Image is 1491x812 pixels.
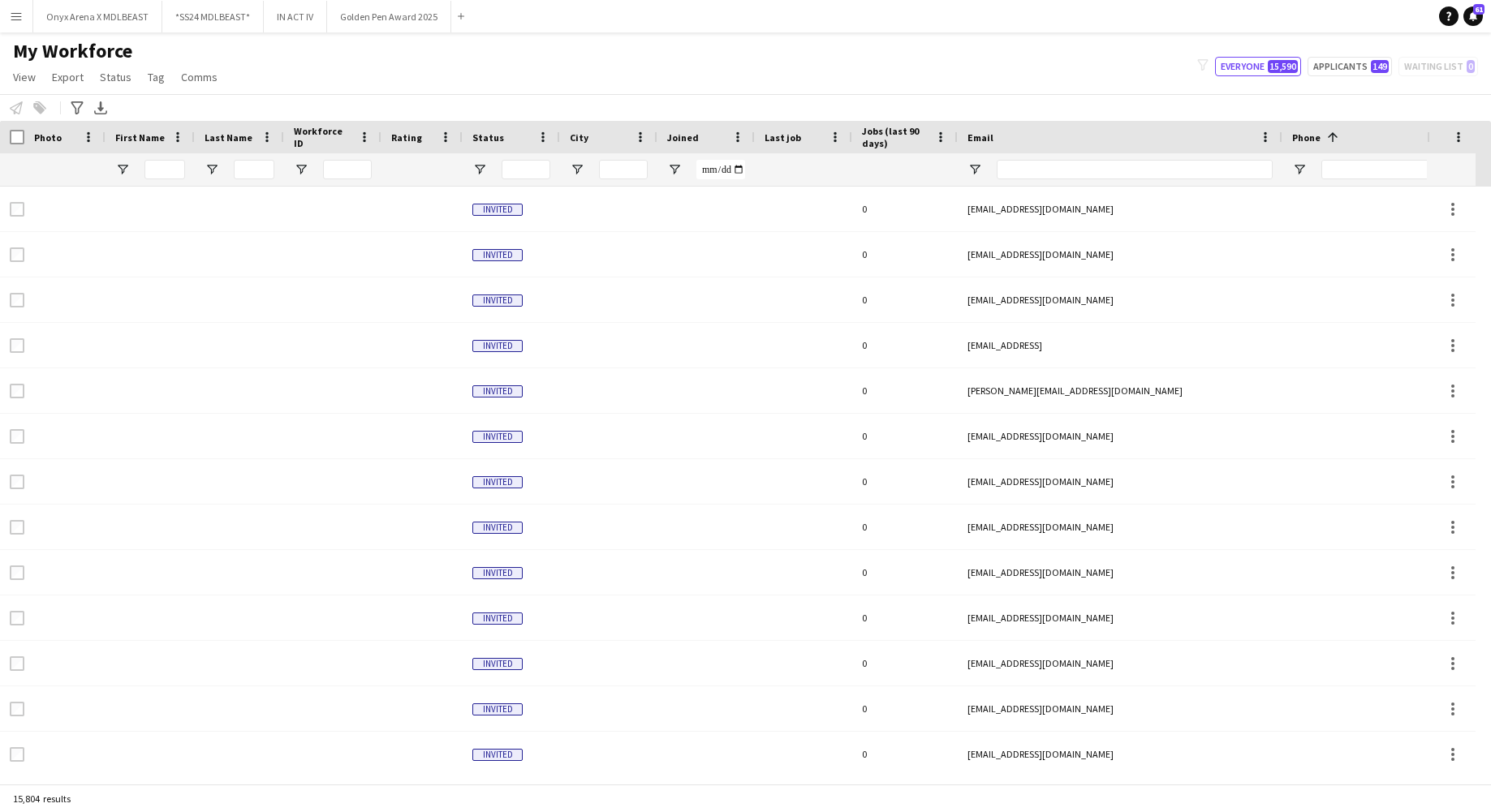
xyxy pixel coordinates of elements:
span: Invited [472,249,523,261]
span: Workforce ID [294,125,352,149]
input: Row Selection is disabled for this row (unchecked) [10,702,24,716]
span: Jobs (last 90 days) [862,125,929,149]
span: Invited [472,612,523,625]
button: Open Filter Menu [667,162,682,177]
button: Open Filter Menu [115,162,130,177]
div: [EMAIL_ADDRESS][DOMAIN_NAME] [958,459,1282,504]
a: Status [93,67,138,88]
button: Onyx Arena X MDLBEAST [33,1,162,32]
span: 61 [1473,4,1485,15]
app-action-btn: Export XLSX [91,98,110,118]
input: Joined Filter Input [696,160,745,179]
span: Export [52,70,84,84]
input: Status Filter Input [502,160,550,179]
button: Applicants149 [1308,57,1392,76]
a: Export [45,67,90,88]
div: 0 [852,323,958,367]
span: 15,590 [1268,60,1298,73]
div: [EMAIL_ADDRESS][DOMAIN_NAME] [958,277,1282,322]
input: Row Selection is disabled for this row (unchecked) [10,247,24,262]
div: 0 [852,732,958,776]
span: Invited [472,567,523,579]
div: 0 [852,232,958,277]
span: Status [472,131,504,144]
div: 0 [852,686,958,731]
input: Row Selection is disabled for this row (unchecked) [10,384,24,398]
span: Joined [667,131,699,144]
input: Last Name Filter Input [234,160,274,179]
button: *SS24 MDLBEAST* [162,1,264,32]
span: Last Name [205,131,252,144]
input: Row Selection is disabled for this row (unchecked) [10,338,24,353]
button: Open Filter Menu [967,162,982,177]
a: Tag [141,67,171,88]
div: [EMAIL_ADDRESS][DOMAIN_NAME] [958,732,1282,776]
div: [EMAIL_ADDRESS][DOMAIN_NAME] [958,187,1282,231]
span: Last job [765,131,801,144]
input: City Filter Input [599,160,648,179]
span: Invited [472,431,523,443]
span: Phone [1292,131,1321,144]
span: Invited [472,476,523,488]
span: Email [967,131,993,144]
button: Open Filter Menu [570,162,584,177]
span: Status [100,70,131,84]
span: Invited [472,703,523,715]
a: 61 [1463,6,1483,26]
span: Invited [472,522,523,534]
input: Row Selection is disabled for this row (unchecked) [10,611,24,625]
div: 0 [852,595,958,640]
input: Row Selection is disabled for this row (unchecked) [10,475,24,489]
span: Invited [472,340,523,352]
span: View [13,70,36,84]
span: Invited [472,294,523,307]
div: 0 [852,505,958,549]
span: Invited [472,385,523,397]
a: Comms [175,67,224,88]
span: City [570,131,588,144]
div: [EMAIL_ADDRESS][DOMAIN_NAME] [958,550,1282,595]
div: 0 [852,641,958,685]
input: Email Filter Input [997,160,1273,179]
input: Row Selection is disabled for this row (unchecked) [10,747,24,762]
input: Row Selection is disabled for this row (unchecked) [10,656,24,671]
button: Open Filter Menu [1292,162,1307,177]
div: [PERSON_NAME][EMAIL_ADDRESS][DOMAIN_NAME] [958,368,1282,413]
div: [EMAIL_ADDRESS][DOMAIN_NAME] [958,505,1282,549]
button: Open Filter Menu [205,162,219,177]
div: 0 [852,550,958,595]
input: Row Selection is disabled for this row (unchecked) [10,565,24,580]
div: [EMAIL_ADDRESS][DOMAIN_NAME] [958,232,1282,277]
input: Workforce ID Filter Input [323,160,372,179]
input: First Name Filter Input [144,160,185,179]
button: Open Filter Menu [472,162,487,177]
input: Row Selection is disabled for this row (unchecked) [10,429,24,444]
div: [EMAIL_ADDRESS][DOMAIN_NAME] [958,641,1282,685]
div: [EMAIL_ADDRESS][DOMAIN_NAME] [958,595,1282,640]
div: [EMAIL_ADDRESS][DOMAIN_NAME] [958,414,1282,458]
span: 149 [1371,60,1389,73]
div: 0 [852,187,958,231]
div: 0 [852,368,958,413]
span: Invited [472,749,523,761]
span: My Workforce [13,39,132,63]
div: 0 [852,277,958,322]
app-action-btn: Advanced filters [67,98,87,118]
div: [EMAIL_ADDRESS][DOMAIN_NAME] [958,686,1282,731]
div: 0 [852,459,958,504]
input: Row Selection is disabled for this row (unchecked) [10,293,24,307]
input: Row Selection is disabled for this row (unchecked) [10,202,24,217]
input: Phone Filter Input [1321,160,1480,179]
span: Invited [472,658,523,670]
button: Golden Pen Award 2025 [327,1,451,32]
span: Tag [148,70,165,84]
div: [EMAIL_ADDRESS] [958,323,1282,367]
span: Photo [34,131,62,144]
span: Comms [181,70,218,84]
button: IN ACT IV [264,1,327,32]
button: Everyone15,590 [1215,57,1301,76]
span: Rating [391,131,422,144]
span: First Name [115,131,165,144]
div: 0 [852,414,958,458]
input: Row Selection is disabled for this row (unchecked) [10,520,24,535]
